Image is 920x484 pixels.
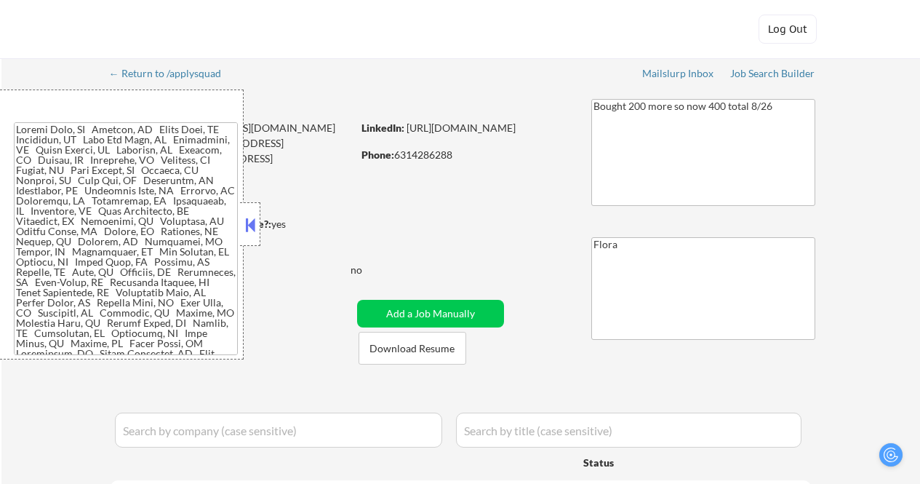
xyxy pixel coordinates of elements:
[456,413,801,448] input: Search by title (case sensitive)
[730,68,815,82] a: Job Search Builder
[583,449,708,475] div: Status
[357,300,504,328] button: Add a Job Manually
[759,15,817,44] button: Log Out
[730,68,815,79] div: Job Search Builder
[407,122,516,134] a: [URL][DOMAIN_NAME]
[642,68,715,79] div: Mailslurp Inbox
[361,148,567,162] div: 6314286288
[115,413,442,448] input: Search by company (case sensitive)
[642,68,715,82] a: Mailslurp Inbox
[359,332,466,365] button: Download Resume
[361,122,404,134] strong: LinkedIn:
[361,148,394,161] strong: Phone:
[109,68,235,82] a: ← Return to /applysquad
[351,263,392,277] div: no
[109,68,235,79] div: ← Return to /applysquad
